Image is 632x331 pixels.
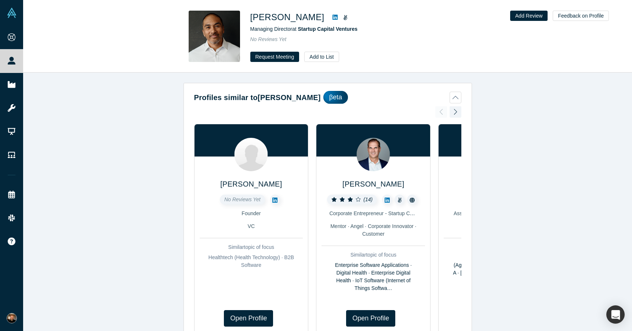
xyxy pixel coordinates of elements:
img: Jeff Cherkassky's Account [7,313,17,323]
div: Similar topic of focus [444,243,547,251]
span: Corporate Entrepreneur - Startup CEO Mentor [329,210,435,216]
a: Startup Capital Ventures [298,26,357,32]
img: Donavan Kealoha's Profile Image [189,11,240,62]
img: Alchemist Vault Logo [7,8,17,18]
span: Healthtech (Health Technology) · B2B Software [208,254,294,268]
button: Add to List [304,52,339,62]
button: Profiles similar to[PERSON_NAME]βeta [194,91,461,104]
a: [PERSON_NAME] [342,180,404,188]
button: Add Review [510,11,548,21]
img: François Veron's Profile Image [235,138,268,171]
span: Managing Director at [250,26,358,32]
button: Feedback on Profile [553,11,609,21]
img: Christian Busch's Profile Image [357,138,390,171]
a: [PERSON_NAME] [220,180,282,188]
div: VC [200,222,303,230]
div: βeta [323,91,348,104]
h1: [PERSON_NAME] [250,11,324,24]
h2: Profiles similar to [PERSON_NAME] [194,92,321,103]
div: Mentor · Angel · Corporate Innovator · Customer [322,222,425,238]
div: Enterprise Software · AgTech (Agriculture Technology) · Pre-Series A · [GEOGRAPHIC_DATA] · EdTech... [444,254,547,284]
div: Similar topic of focus [322,251,425,259]
div: Similar topic of focus [200,243,303,251]
span: Founder [241,210,261,216]
a: Open Profile [346,310,395,327]
i: ( 14 ) [363,196,373,202]
a: Open Profile [224,310,273,327]
div: VC [444,222,547,230]
span: Associate @ [GEOGRAPHIC_DATA] [454,210,537,216]
span: No Reviews Yet [250,36,287,42]
div: Enterprise Software Applications · Digital Health · Enterprise Digital Health · IoT Software (Int... [322,261,425,292]
button: Request Meeting [250,52,299,62]
span: No Reviews Yet [224,196,261,202]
